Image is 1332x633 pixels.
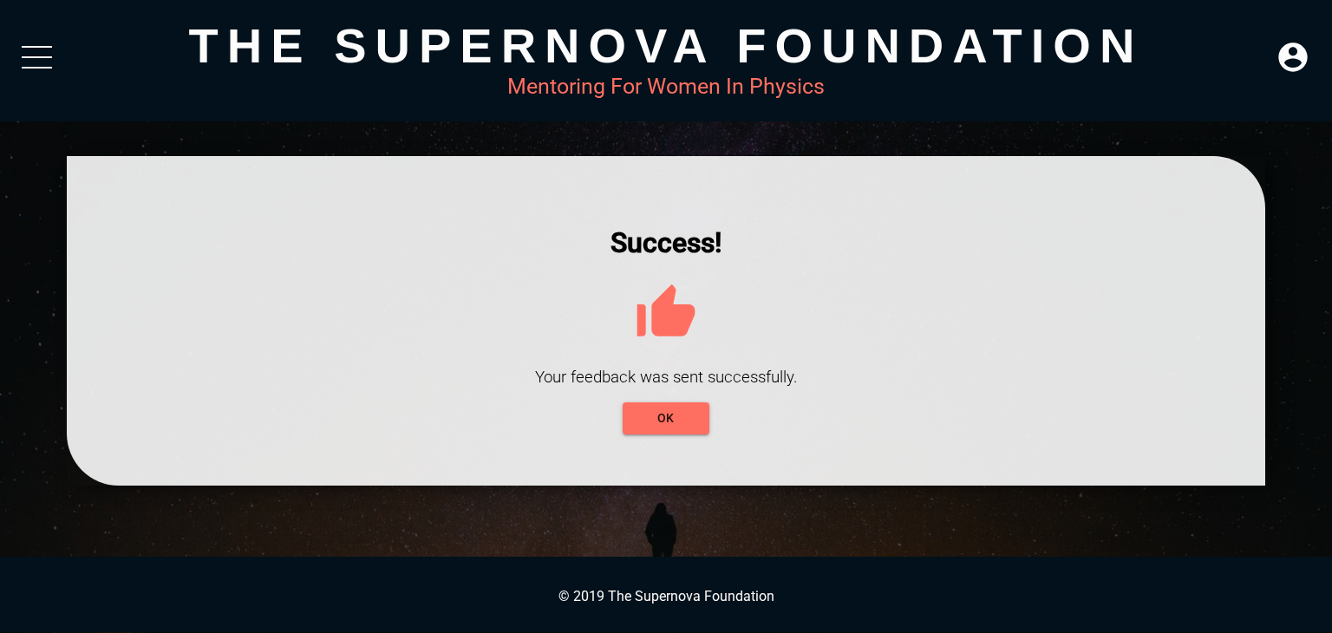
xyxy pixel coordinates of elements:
[623,402,709,434] button: OK
[67,17,1265,74] div: The Supernova Foundation
[637,408,695,429] span: OK
[67,74,1265,99] div: Mentoring For Women In Physics
[119,368,1213,387] h3: Your feedback was sent successfully.
[17,588,1315,604] p: © 2019 The Supernova Foundation
[119,226,1213,259] h1: Success!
